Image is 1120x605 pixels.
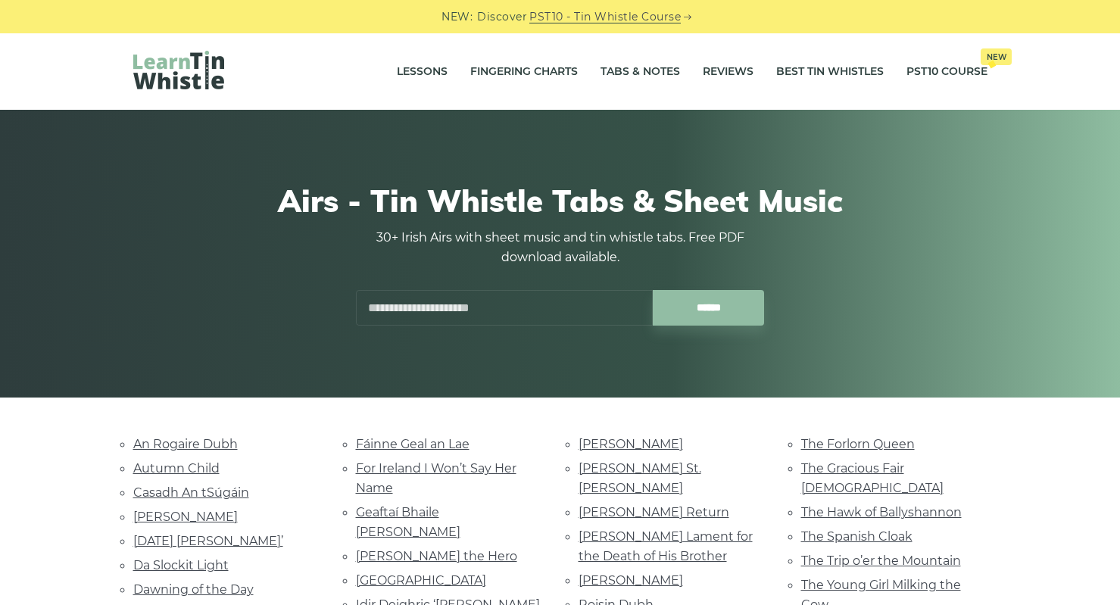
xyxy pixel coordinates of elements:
[601,53,680,91] a: Tabs & Notes
[133,558,229,572] a: Da Slockit Light
[801,437,915,451] a: The Forlorn Queen
[133,461,220,476] a: Autumn Child
[579,529,753,563] a: [PERSON_NAME] Lament for the Death of His Brother
[356,573,486,588] a: [GEOGRAPHIC_DATA]
[801,461,944,495] a: The Gracious Fair [DEMOGRAPHIC_DATA]
[579,573,683,588] a: [PERSON_NAME]
[356,505,460,539] a: Geaftaí Bhaile [PERSON_NAME]
[356,437,470,451] a: Fáinne Geal an Lae
[579,505,729,519] a: [PERSON_NAME] Return
[981,48,1012,65] span: New
[356,461,516,495] a: For Ireland I Won’t Say Her Name
[356,228,765,267] p: 30+ Irish Airs with sheet music and tin whistle tabs. Free PDF download available.
[579,461,701,495] a: [PERSON_NAME] St. [PERSON_NAME]
[133,437,238,451] a: An Rogaire Dubh
[133,182,987,219] h1: Airs - Tin Whistle Tabs & Sheet Music
[133,510,238,524] a: [PERSON_NAME]
[356,549,517,563] a: [PERSON_NAME] the Hero
[776,53,884,91] a: Best Tin Whistles
[133,485,249,500] a: Casadh An tSúgáin
[801,554,961,568] a: The Trip o’er the Mountain
[906,53,987,91] a: PST10 CourseNew
[579,437,683,451] a: [PERSON_NAME]
[397,53,448,91] a: Lessons
[801,529,913,544] a: The Spanish Cloak
[470,53,578,91] a: Fingering Charts
[801,505,962,519] a: The Hawk of Ballyshannon
[133,582,254,597] a: Dawning of the Day
[133,534,283,548] a: [DATE] [PERSON_NAME]’
[133,51,224,89] img: LearnTinWhistle.com
[703,53,753,91] a: Reviews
